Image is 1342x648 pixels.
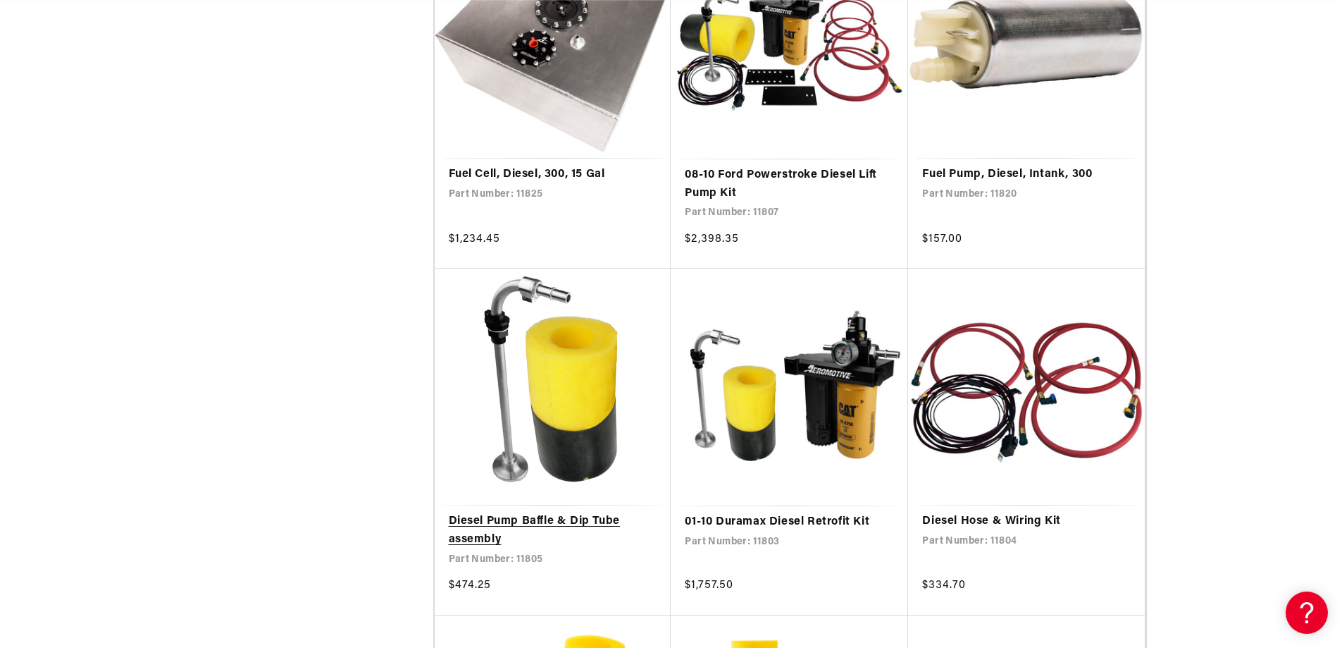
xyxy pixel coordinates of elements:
a: Fuel Pump, Diesel, Intank, 300 [922,166,1131,184]
a: Fuel Cell, Diesel, 300, 15 Gal [449,166,657,184]
a: Diesel Pump Baffle & Dip Tube assembly [449,513,657,549]
a: 08-10 Ford Powerstroke Diesel Lift Pump Kit [685,166,894,202]
a: 01-10 Duramax Diesel Retrofit Kit [685,513,894,532]
a: Diesel Hose & Wiring Kit [922,513,1131,531]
